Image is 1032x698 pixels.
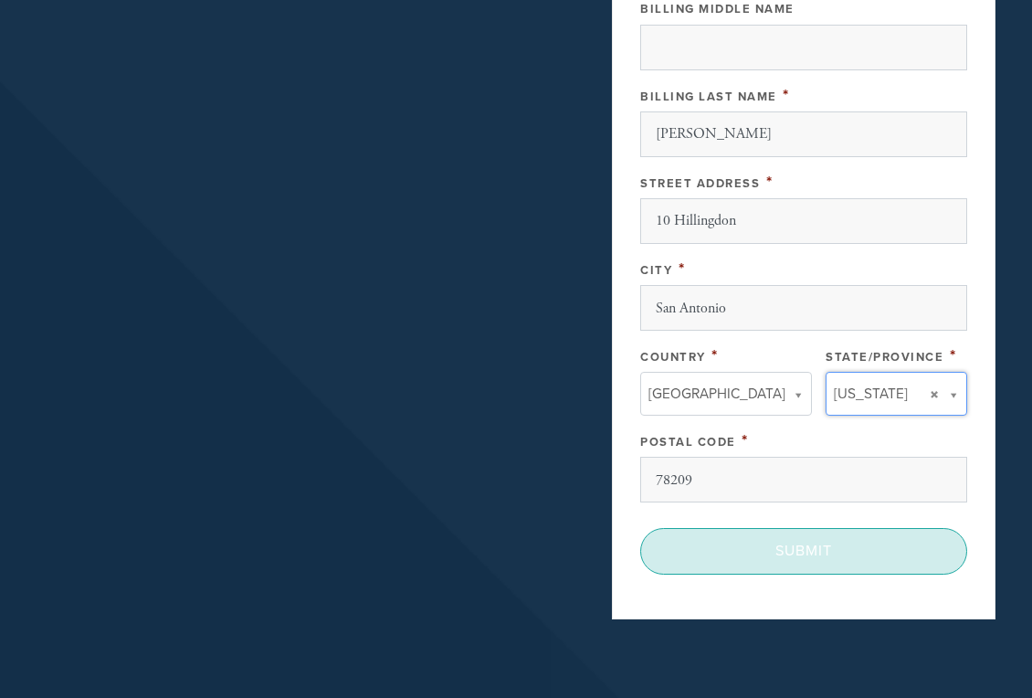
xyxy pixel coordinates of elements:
span: This field is required. [766,172,774,192]
label: Billing Middle Name [640,2,795,16]
label: Country [640,350,706,365]
label: Postal Code [640,435,736,449]
span: This field is required. [679,259,686,279]
a: [GEOGRAPHIC_DATA] [640,372,812,416]
label: State/Province [826,350,943,365]
input: Submit [640,528,967,574]
span: This field is required. [950,345,957,365]
span: This field is required. [742,430,749,450]
label: Street Address [640,176,760,191]
span: This field is required. [783,85,790,105]
span: [GEOGRAPHIC_DATA] [648,382,785,406]
label: Billing Last Name [640,90,777,104]
span: This field is required. [711,345,719,365]
a: [US_STATE] [826,372,967,416]
span: [US_STATE] [834,382,908,406]
label: City [640,263,672,278]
